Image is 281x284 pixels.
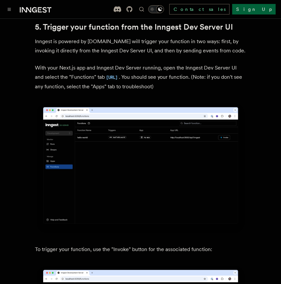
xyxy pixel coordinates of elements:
[35,245,246,254] p: To trigger your function, use the "Invoke" button for the associated function:
[5,5,13,13] button: Toggle navigation
[232,4,276,14] a: Sign Up
[105,75,119,80] code: [URL]
[105,74,119,80] a: [URL]
[35,22,233,32] a: 5. Trigger your function from the Inngest Dev Server UI
[35,37,246,55] p: Inngest is powered by [DOMAIN_NAME] will trigger your function in two ways: first, by invoking it...
[35,63,246,91] p: With your Next.js app and Inngest Dev Server running, open the Inngest Dev Server UI and select t...
[169,4,230,14] a: Contact sales
[35,102,246,234] img: Inngest Dev Server web interface's functions tab with functions listed
[148,5,164,13] button: Toggle dark mode
[138,5,146,13] button: Find something...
